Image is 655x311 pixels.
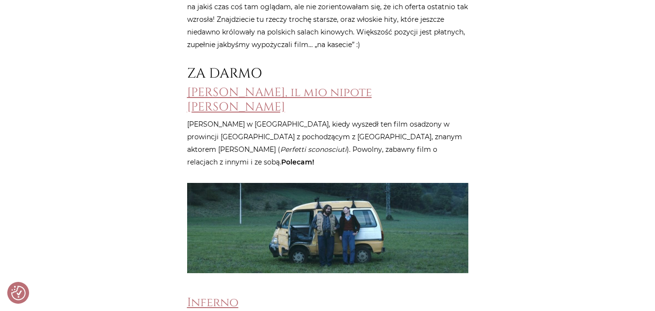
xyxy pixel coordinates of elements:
[187,84,372,115] a: [PERSON_NAME], il mio nipote [PERSON_NAME]
[187,118,468,168] p: [PERSON_NAME] w [GEOGRAPHIC_DATA], kiedy wyszedł ten film osadzony w prowincji [GEOGRAPHIC_DATA] ...
[280,145,347,154] em: Perfetti sconosciuti
[11,286,26,300] button: Preferencje co do zgód
[281,158,314,166] strong: Polecam!
[11,286,26,300] img: Revisit consent button
[187,295,239,311] a: Inferno
[187,65,468,82] h2: ZA DARMO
